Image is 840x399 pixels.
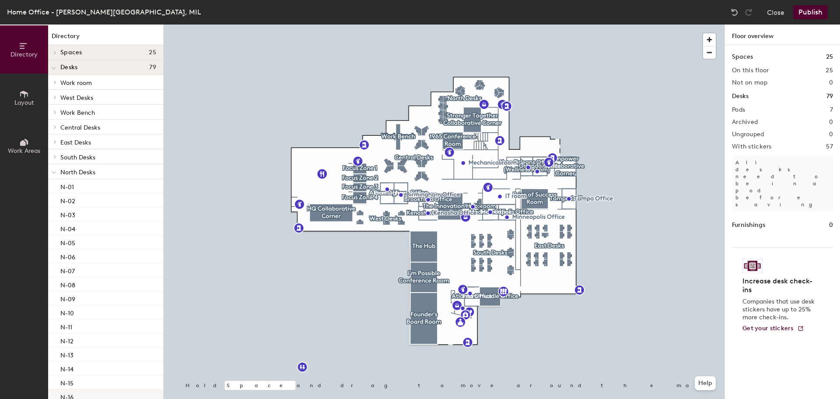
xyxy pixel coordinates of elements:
[60,94,93,102] span: West Desks
[60,154,95,161] span: South Desks
[826,92,833,101] h1: 79
[732,106,745,113] h2: Pods
[48,32,163,45] h1: Directory
[60,349,73,359] p: N-13
[829,220,833,230] h1: 0
[60,64,77,71] span: Desks
[742,325,804,332] a: Get your stickers
[695,376,716,390] button: Help
[149,49,156,56] span: 25
[60,181,74,191] p: N-01
[10,51,38,58] span: Directory
[60,169,95,176] span: North Desks
[725,25,840,45] h1: Floor overview
[60,79,92,87] span: Work room
[742,258,763,273] img: Sticker logo
[732,220,765,230] h1: Furnishings
[149,64,156,71] span: 79
[60,279,75,289] p: N-08
[742,277,817,294] h4: Increase desk check-ins
[732,131,764,138] h2: Ungrouped
[744,8,753,17] img: Redo
[732,92,749,101] h1: Desks
[60,377,73,387] p: N-15
[60,293,75,303] p: N-09
[60,307,74,317] p: N-10
[60,195,75,205] p: N-02
[60,223,75,233] p: N-04
[60,335,73,345] p: N-12
[732,119,758,126] h2: Archived
[826,67,833,74] h2: 25
[767,5,784,19] button: Close
[742,298,817,321] p: Companies that use desk stickers have up to 25% more check-ins.
[742,325,794,332] span: Get your stickers
[730,8,739,17] img: Undo
[7,7,201,18] div: Home Office - [PERSON_NAME][GEOGRAPHIC_DATA], MIL
[830,106,833,113] h2: 7
[60,124,100,131] span: Central Desks
[826,143,833,150] h2: 57
[60,109,95,117] span: Work Bench
[60,237,75,247] p: N-05
[732,155,833,212] p: All desks need to be in a pod before saving
[14,99,34,106] span: Layout
[732,52,753,62] h1: Spaces
[8,147,40,155] span: Work Areas
[60,251,75,261] p: N-06
[732,143,772,150] h2: With stickers
[826,52,833,62] h1: 25
[60,321,72,331] p: N-11
[60,209,75,219] p: N-03
[732,67,769,74] h2: On this floor
[60,265,75,275] p: N-07
[732,79,767,86] h2: Not on map
[60,49,82,56] span: Spaces
[829,119,833,126] h2: 0
[793,5,828,19] button: Publish
[829,131,833,138] h2: 0
[829,79,833,86] h2: 0
[60,363,73,373] p: N-14
[60,139,91,146] span: East Desks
